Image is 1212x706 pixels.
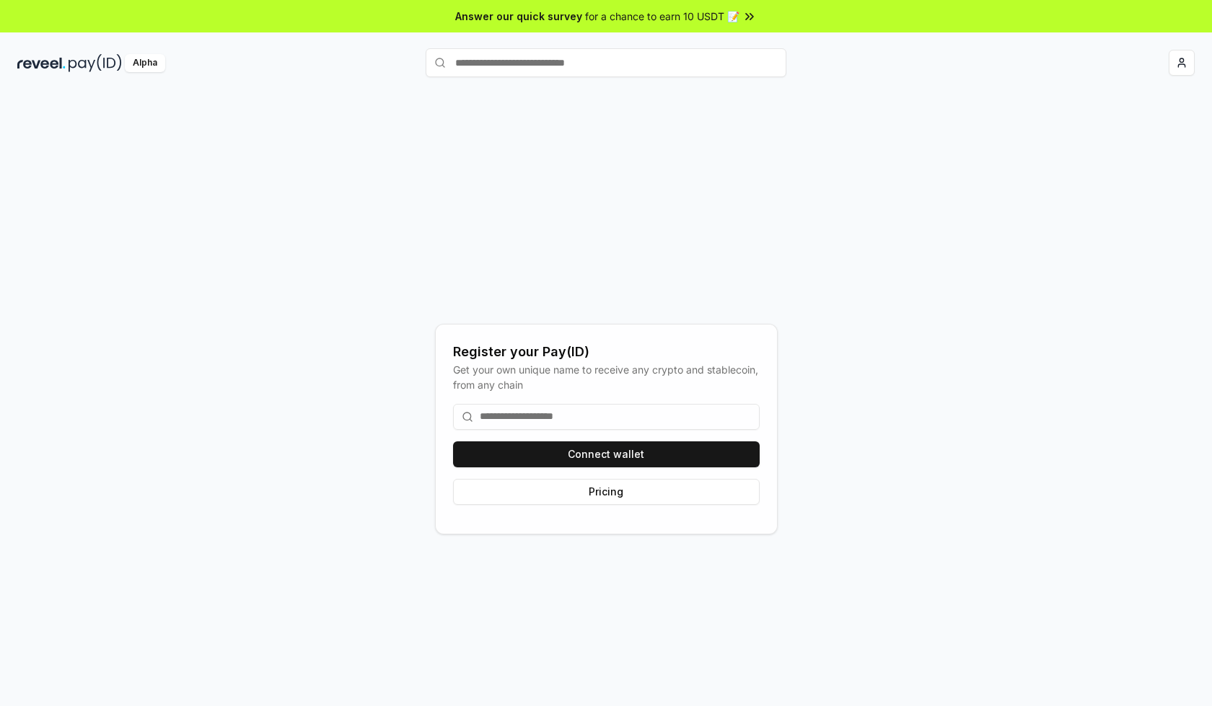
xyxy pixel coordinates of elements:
[453,342,760,362] div: Register your Pay(ID)
[17,54,66,72] img: reveel_dark
[125,54,165,72] div: Alpha
[455,9,582,24] span: Answer our quick survey
[585,9,739,24] span: for a chance to earn 10 USDT 📝
[453,441,760,467] button: Connect wallet
[453,479,760,505] button: Pricing
[453,362,760,392] div: Get your own unique name to receive any crypto and stablecoin, from any chain
[69,54,122,72] img: pay_id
